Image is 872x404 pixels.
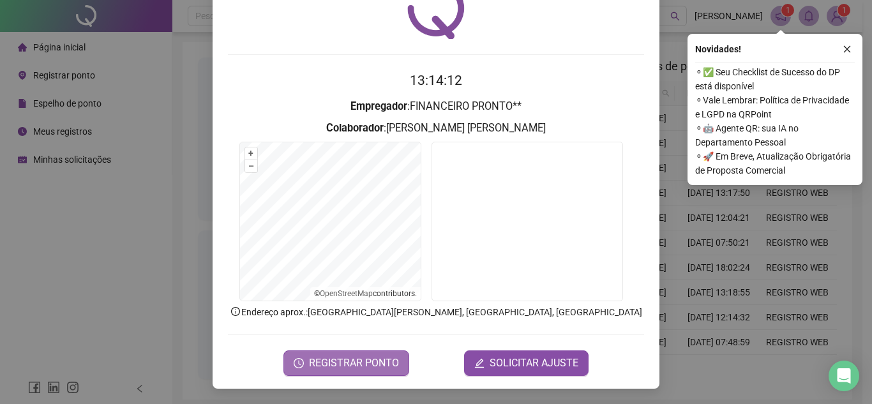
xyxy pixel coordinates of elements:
[695,65,855,93] span: ⚬ ✅ Seu Checklist de Sucesso do DP está disponível
[326,122,384,134] strong: Colaborador
[410,73,462,88] time: 13:14:12
[350,100,407,112] strong: Empregador
[474,358,485,368] span: edit
[283,350,409,376] button: REGISTRAR PONTO
[695,149,855,177] span: ⚬ 🚀 Em Breve, Atualização Obrigatória de Proposta Comercial
[314,289,417,298] li: © contributors.
[245,147,257,160] button: +
[695,93,855,121] span: ⚬ Vale Lembrar: Política de Privacidade e LGPD na QRPoint
[695,42,741,56] span: Novidades !
[843,45,852,54] span: close
[309,355,399,371] span: REGISTRAR PONTO
[695,121,855,149] span: ⚬ 🤖 Agente QR: sua IA no Departamento Pessoal
[230,306,241,317] span: info-circle
[829,361,859,391] div: Open Intercom Messenger
[490,355,578,371] span: SOLICITAR AJUSTE
[228,305,644,319] p: Endereço aprox. : [GEOGRAPHIC_DATA][PERSON_NAME], [GEOGRAPHIC_DATA], [GEOGRAPHIC_DATA]
[228,98,644,115] h3: : FINANCEIRO PRONTO**
[464,350,589,376] button: editSOLICITAR AJUSTE
[320,289,373,298] a: OpenStreetMap
[245,160,257,172] button: –
[228,120,644,137] h3: : [PERSON_NAME] [PERSON_NAME]
[294,358,304,368] span: clock-circle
